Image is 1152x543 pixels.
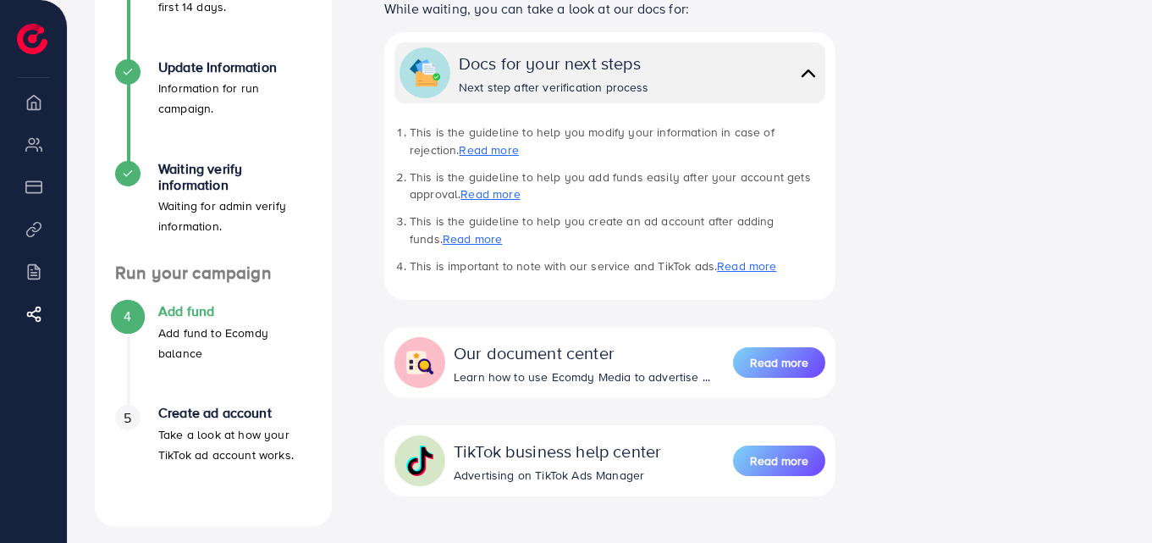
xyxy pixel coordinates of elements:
img: collapse [405,347,435,378]
div: TikTok business help center [454,439,661,463]
img: logo [17,24,47,54]
span: 4 [124,307,131,326]
img: collapse [410,58,440,88]
h4: Update Information [158,59,311,75]
li: This is the guideline to help you add funds easily after your account gets approval. [410,169,825,203]
li: This is the guideline to help you modify your information in case of rejection. [410,124,825,158]
a: Read more [460,186,520,202]
a: Read more [733,444,825,478]
li: This is important to note with our service and TikTok ads. [410,258,825,274]
a: Read more [443,230,502,247]
p: Waiting for admin verify information. [158,196,311,236]
div: Advertising on TikTok Ads Manager [454,467,661,484]
a: Read more [717,258,776,274]
div: Next step after verification process [459,79,649,96]
div: Docs for your next steps [459,51,649,75]
img: collapse [405,446,435,476]
div: Learn how to use Ecomdy Media to advertise ... [454,368,710,385]
h4: Run your campaign [95,263,332,284]
a: Read more [733,346,825,380]
a: Read more [459,141,518,158]
span: Read more [750,354,808,371]
h4: Create ad account [158,405,311,421]
h4: Add fund [158,303,311,319]
iframe: Chat [1080,467,1139,530]
li: Create ad account [95,405,332,507]
p: Add fund to Ecomdy balance [158,323,311,363]
div: Our document center [454,341,710,365]
span: Read more [750,452,808,469]
p: Information for run campaign. [158,78,311,119]
li: Add fund [95,303,332,405]
li: Update Information [95,59,332,161]
li: Waiting verify information [95,161,332,263]
span: 5 [124,408,131,428]
li: This is the guideline to help you create an ad account after adding funds. [410,213,825,247]
button: Read more [733,347,825,378]
p: Take a look at how your TikTok ad account works. [158,424,311,465]
button: Read more [733,446,825,476]
img: collapse [796,61,820,86]
h4: Waiting verify information [158,161,311,193]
